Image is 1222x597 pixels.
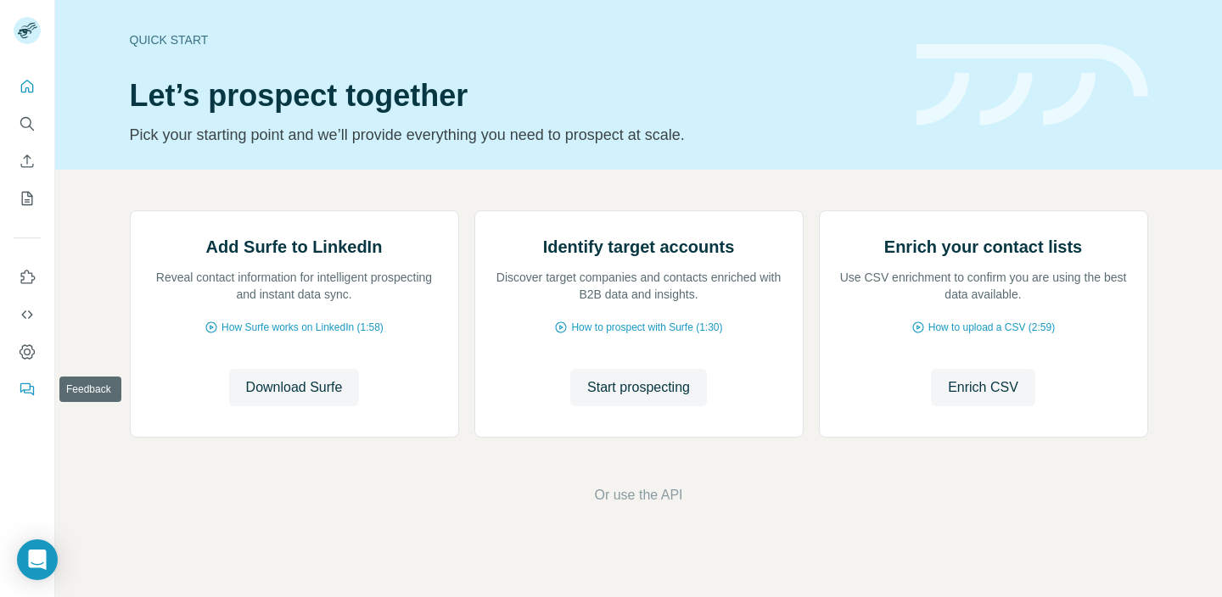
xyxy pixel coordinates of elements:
button: Start prospecting [570,369,707,406]
button: Download Surfe [229,369,360,406]
button: Quick start [14,71,41,102]
h2: Add Surfe to LinkedIn [206,235,383,259]
p: Use CSV enrichment to confirm you are using the best data available. [837,269,1130,303]
div: Open Intercom Messenger [17,539,58,580]
button: Use Surfe on LinkedIn [14,262,41,293]
button: Enrich CSV [931,369,1035,406]
p: Reveal contact information for intelligent prospecting and instant data sync. [148,269,441,303]
span: How Surfe works on LinkedIn (1:58) [221,320,384,335]
span: Enrich CSV [948,377,1018,398]
span: Download Surfe [246,377,343,398]
span: How to prospect with Surfe (1:30) [571,320,722,335]
img: Avatar [14,17,41,44]
button: Search [14,109,41,139]
span: How to upload a CSV (2:59) [928,320,1055,335]
h2: Enrich your contact lists [884,235,1082,259]
span: Start prospecting [587,377,690,398]
button: Enrich CSV [14,146,41,176]
button: Feedback [14,374,41,405]
button: Dashboard [14,337,41,367]
button: Or use the API [594,485,682,505]
div: Quick start [130,31,896,48]
p: Discover target companies and contacts enriched with B2B data and insights. [492,269,786,303]
h2: Identify target accounts [543,235,735,259]
button: My lists [14,183,41,214]
button: Use Surfe API [14,299,41,330]
img: banner [916,44,1148,126]
p: Pick your starting point and we’ll provide everything you need to prospect at scale. [130,123,896,147]
h1: Let’s prospect together [130,79,896,113]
